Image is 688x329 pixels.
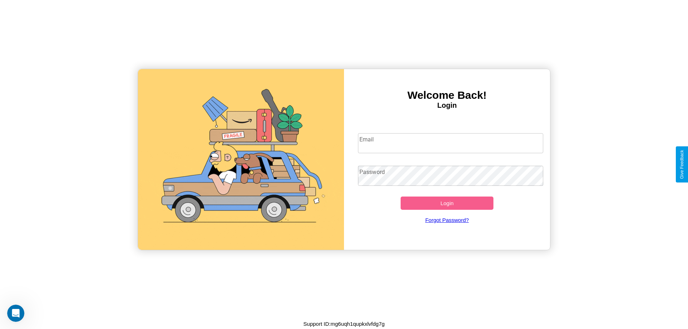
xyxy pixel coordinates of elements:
[354,210,540,230] a: Forgot Password?
[344,89,550,101] h3: Welcome Back!
[304,319,385,329] p: Support ID: mg6uqh1qupkxlvfdg7g
[401,197,493,210] button: Login
[344,101,550,110] h4: Login
[138,69,344,250] img: gif
[7,305,24,322] iframe: Intercom live chat
[679,150,684,179] div: Give Feedback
